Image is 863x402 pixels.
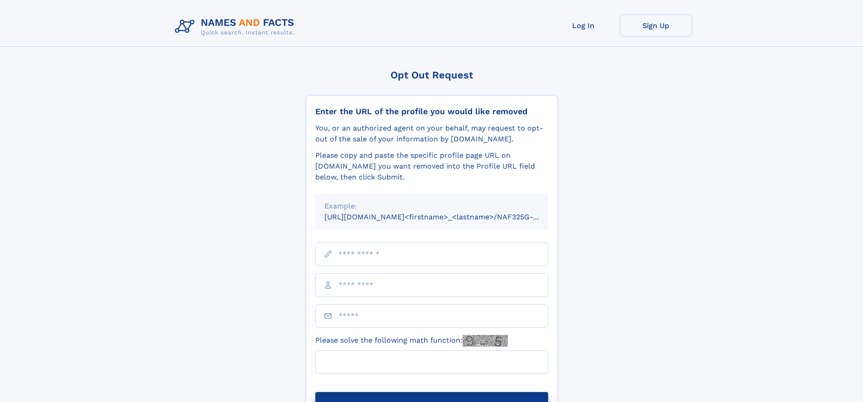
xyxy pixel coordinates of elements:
[315,335,508,347] label: Please solve the following math function:
[324,201,539,212] div: Example:
[315,123,548,145] div: You, or an authorized agent on your behalf, may request to opt-out of the sale of your informatio...
[620,15,692,37] a: Sign Up
[315,150,548,183] div: Please copy and paste the specific profile page URL on [DOMAIN_NAME] you want removed into the Pr...
[547,15,620,37] a: Log In
[324,213,565,221] small: [URL][DOMAIN_NAME]<firstname>_<lastname>/NAF325G-xxxxxxxx
[171,15,302,39] img: Logo Names and Facts
[315,107,548,116] div: Enter the URL of the profile you would like removed
[306,69,558,81] div: Opt Out Request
